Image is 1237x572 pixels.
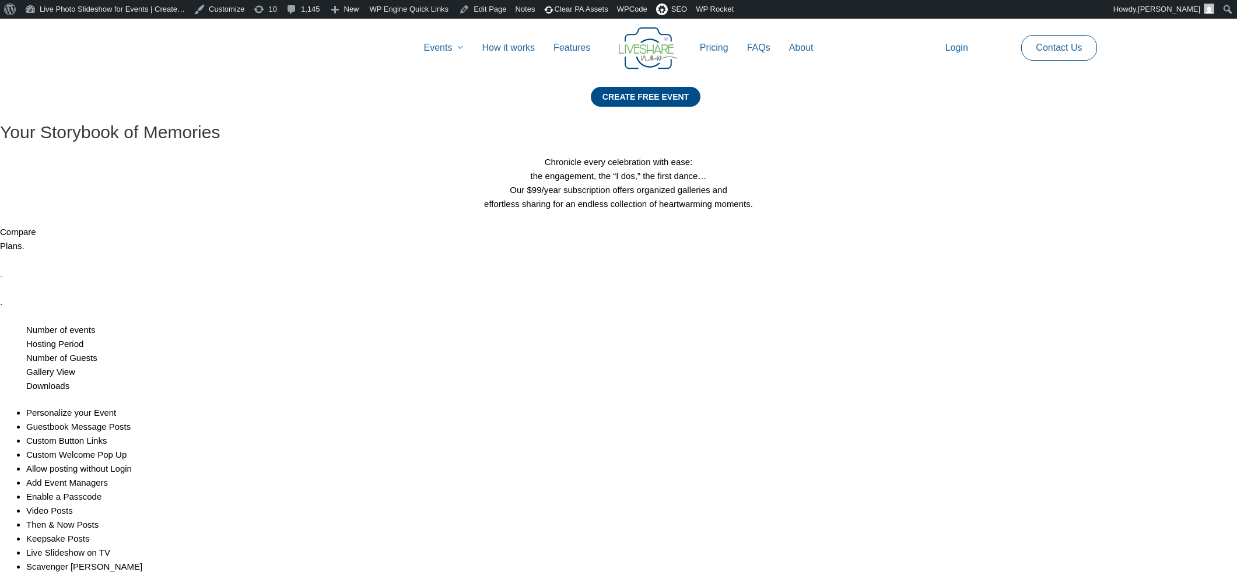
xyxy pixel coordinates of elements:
li: Live Slideshow on TV [26,546,1237,560]
li: Add Event Managers [26,476,1237,490]
li: Keepsake Posts [26,532,1237,546]
li: Number of events [26,323,1237,337]
img: LiveShare logo - Capture & Share Event Memories [619,27,677,69]
span: [PERSON_NAME] [1138,5,1200,13]
a: CREATE FREE EVENT [591,87,700,121]
a: Login [936,29,977,66]
span: SEO [671,5,687,13]
a: Contact Us [1026,36,1091,60]
li: Hosting Period [26,337,1237,351]
a: Features [544,29,600,66]
li: Allow posting without Login [26,462,1237,476]
li: Downloads [26,379,1237,393]
li: Enable a Passcode [26,490,1237,504]
li: Personalize your Event [26,406,1237,420]
div: CREATE FREE EVENT [591,87,700,107]
li: Guestbook Message Posts [26,420,1237,434]
a: About [780,29,823,66]
a: Events [415,29,473,66]
nav: Site Navigation [20,29,1217,66]
li: Then & Now Posts [26,518,1237,532]
li: Gallery View [26,365,1237,379]
li: Custom Button Links [26,434,1237,448]
li: Video Posts [26,504,1237,518]
a: FAQs [738,29,780,66]
li: Number of Guests [26,351,1237,365]
li: Custom Welcome Pop Up [26,448,1237,462]
a: Pricing [691,29,738,66]
a: How it works [472,29,544,66]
